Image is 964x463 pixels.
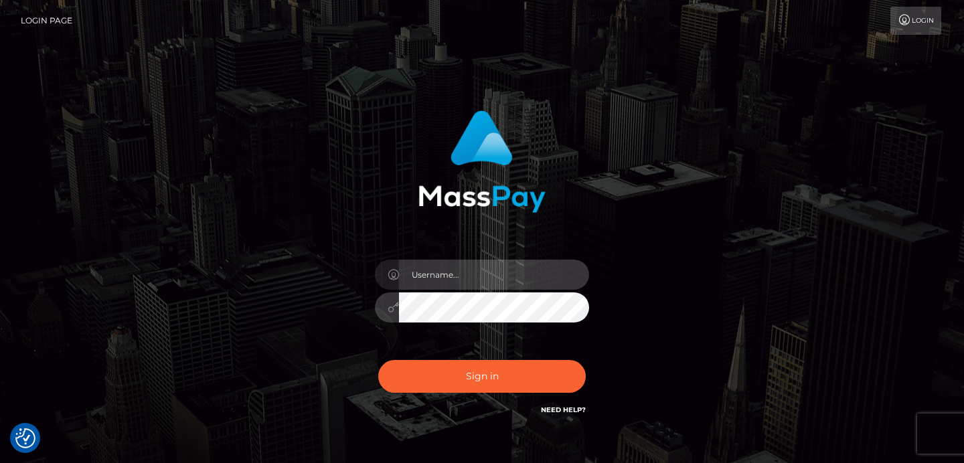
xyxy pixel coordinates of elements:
img: MassPay Login [418,110,546,213]
input: Username... [399,260,589,290]
a: Login [890,7,941,35]
a: Login Page [21,7,72,35]
button: Sign in [378,360,586,393]
img: Revisit consent button [15,428,35,448]
button: Consent Preferences [15,428,35,448]
a: Need Help? [541,405,586,414]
